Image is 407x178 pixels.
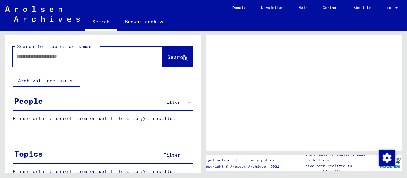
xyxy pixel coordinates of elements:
span: EN [387,6,394,10]
p: Please enter a search term or set filters to get results. [13,115,193,122]
a: Search [85,14,117,31]
span: Filter [163,152,181,158]
button: Filter [158,96,186,108]
div: People [14,95,43,107]
button: Filter [158,149,186,161]
img: yv_logo.png [378,155,402,171]
div: Topics [14,148,43,160]
button: Search [162,47,193,67]
mat-label: Search for topics or names [17,44,92,49]
img: Change consent [379,150,395,166]
img: Arolsen_neg.svg [5,6,80,22]
div: | [203,157,282,164]
p: have been realized in partnership with [305,163,378,174]
a: Browse archive [117,14,173,29]
span: Filter [163,99,181,105]
a: Privacy policy [238,157,282,164]
a: Legal notice [203,157,235,164]
button: Archival tree units [13,75,80,87]
span: Search [167,54,186,60]
p: Copyright © Arolsen Archives, 2021 [203,164,282,169]
p: The Arolsen Archives online collections [305,152,378,163]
